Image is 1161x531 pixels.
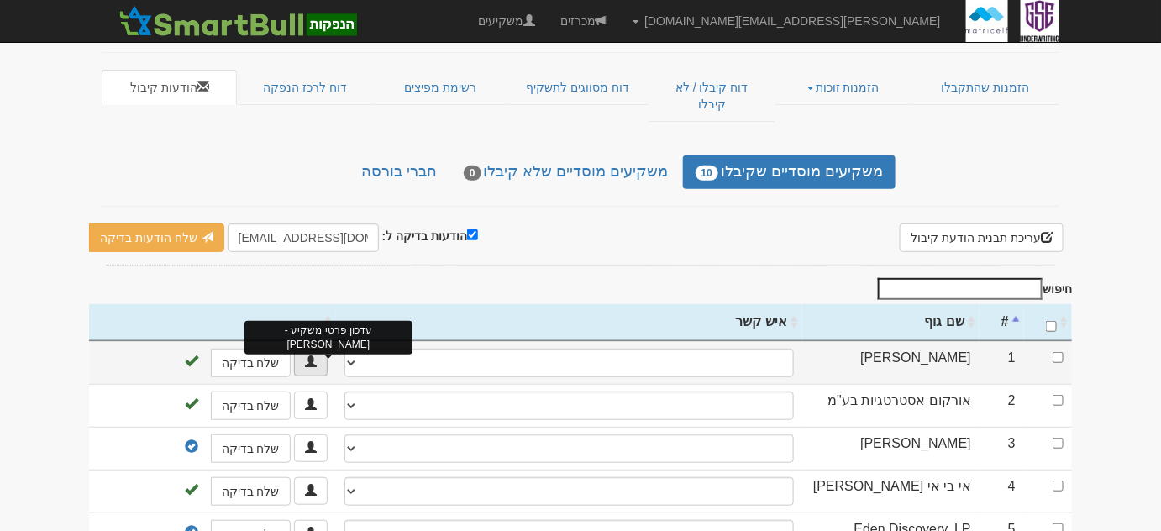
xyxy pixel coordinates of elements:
td: 4 [980,470,1024,513]
a: הזמנות שהתקבלו [911,70,1059,105]
a: שלח בדיקה [211,349,291,377]
th: איש קשר: activate to sort column ascending [336,304,802,341]
th: שם גוף: activate to sort column ascending [802,304,980,341]
input: חיפוש [878,278,1043,300]
label: הודעות בדיקה ל: [382,226,478,244]
td: [PERSON_NAME] [802,427,980,470]
a: הודעות קיבול [102,70,237,105]
span: 0 [464,166,481,181]
button: עריכת תבנית הודעת קיבול [900,223,1064,252]
td: 3 [980,427,1024,470]
a: דוח לרכז הנפקה [237,70,372,105]
td: 2 [980,384,1024,427]
th: : activate to sort column ascending [1024,304,1072,341]
a: משקיעים מוסדיים שלא קיבלו0 [451,155,681,189]
div: עדכון פרטי משקיע - [PERSON_NAME] [244,321,412,355]
td: אי בי אי [PERSON_NAME] [802,470,980,513]
a: שלח בדיקה [211,434,291,463]
a: שלח הודעות בדיקה [89,223,224,252]
img: SmartBull Logo [114,4,361,38]
a: חברי בורסה [349,155,449,189]
label: חיפוש [872,278,1072,300]
th: : activate to sort column ascending [89,304,336,341]
a: שלח בדיקה [211,392,291,420]
a: משקיעים מוסדיים שקיבלו10 [683,155,896,189]
a: שלח בדיקה [211,477,291,506]
span: 10 [696,166,718,181]
a: דוח מסווגים לתשקיף [507,70,648,105]
a: דוח קיבלו / לא קיבלו [649,70,775,122]
th: #: activate to sort column descending [980,304,1024,341]
a: רשימת מפיצים [373,70,507,105]
a: הזמנות זוכות [775,70,911,105]
td: [PERSON_NAME] [802,341,980,384]
input: הודעות בדיקה ל: [467,229,478,240]
td: אורקום אסטרטגיות בע"מ [802,384,980,427]
td: 1 [980,341,1024,384]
